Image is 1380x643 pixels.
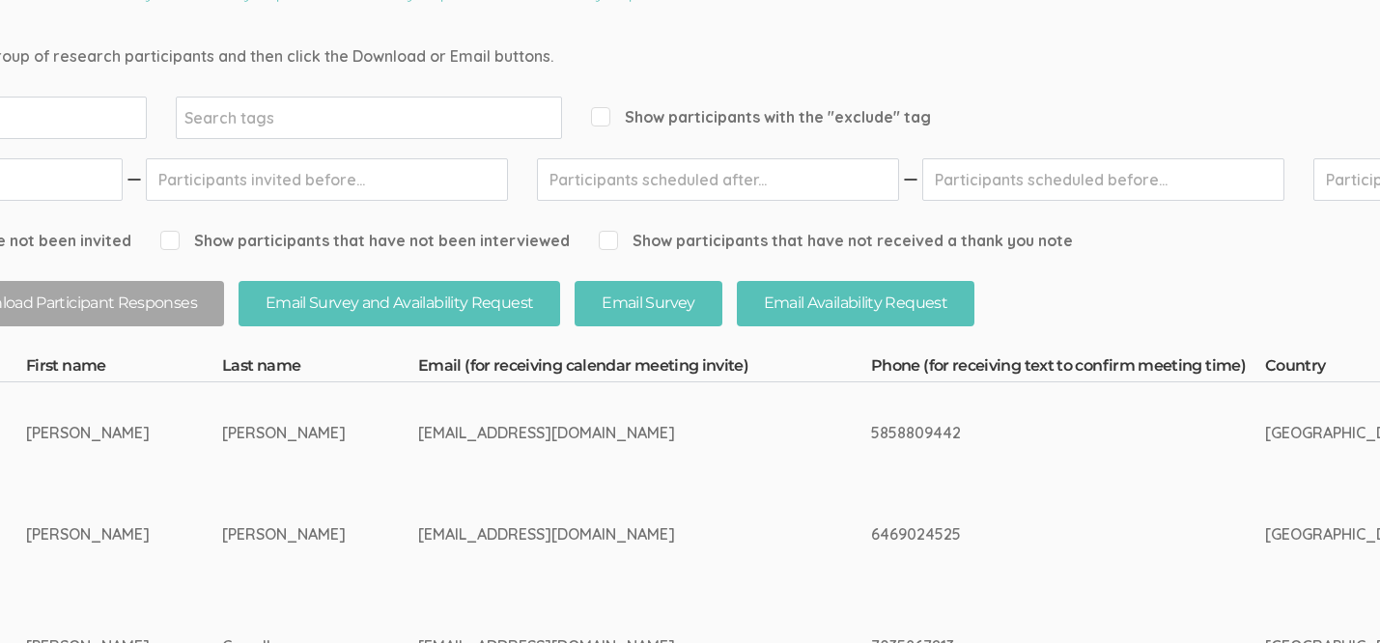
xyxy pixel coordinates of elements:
div: 5858809442 [871,422,1193,444]
div: [PERSON_NAME] [26,422,150,444]
span: Show participants that have not been interviewed [160,230,570,252]
div: [PERSON_NAME] [222,422,346,444]
input: Participants invited before... [146,158,508,201]
input: Search tags [184,105,305,130]
div: [PERSON_NAME] [222,523,346,545]
th: Last name [222,355,418,382]
span: Show participants that have not received a thank you note [599,230,1073,252]
div: 6469024525 [871,523,1193,545]
div: [EMAIL_ADDRESS][DOMAIN_NAME] [418,422,799,444]
iframe: Chat Widget [1283,550,1380,643]
button: Email Survey [575,281,721,326]
th: Phone (for receiving text to confirm meeting time) [871,355,1265,382]
input: Participants scheduled after... [537,158,899,201]
span: Show participants with the "exclude" tag [591,106,931,128]
div: [EMAIL_ADDRESS][DOMAIN_NAME] [418,523,799,545]
input: Participants scheduled before... [922,158,1284,201]
img: dash.svg [901,158,920,201]
th: Email (for receiving calendar meeting invite) [418,355,871,382]
button: Email Survey and Availability Request [239,281,560,326]
img: dash.svg [125,158,144,201]
div: [PERSON_NAME] [26,523,150,545]
button: Email Availability Request [737,281,974,326]
th: First name [26,355,222,382]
